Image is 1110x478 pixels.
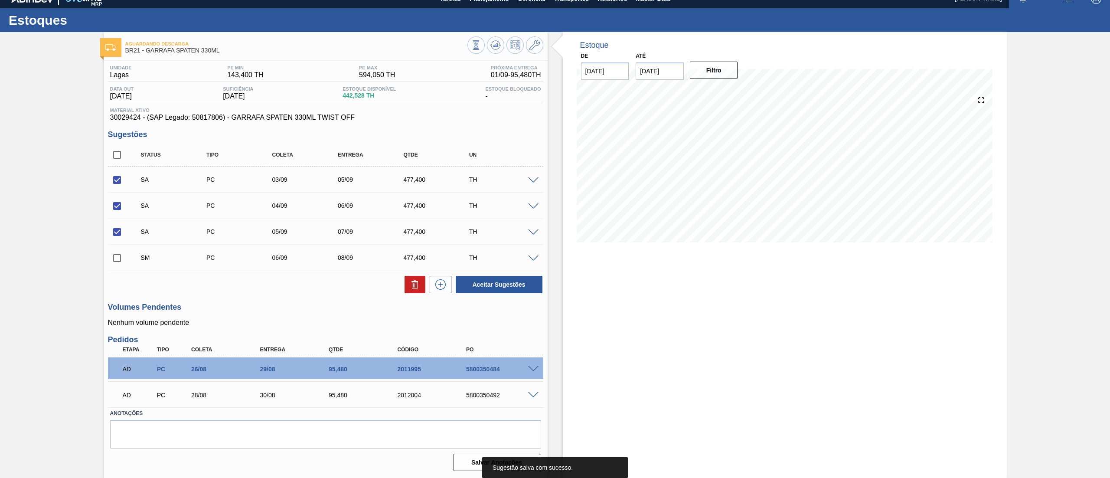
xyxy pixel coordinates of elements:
[326,366,405,373] div: 95,480
[467,176,542,183] div: TH
[204,228,279,235] div: Pedido de Compra
[326,392,405,399] div: 95,480
[581,62,629,80] input: dd/mm/yyyy
[110,108,541,113] span: Material ativo
[395,392,473,399] div: 2012004
[336,202,411,209] div: 06/09/2025
[108,335,543,344] h3: Pedidos
[451,275,543,294] div: Aceitar Sugestões
[155,392,192,399] div: Pedido de Compra
[110,92,134,100] span: [DATE]
[636,62,684,80] input: dd/mm/yyyy
[139,176,214,183] div: Sugestão Alterada
[258,347,336,353] div: Entrega
[359,71,395,79] span: 594,050 TH
[464,347,542,353] div: PO
[467,152,542,158] div: UN
[123,366,156,373] p: AD
[121,347,158,353] div: Etapa
[401,228,476,235] div: 477,400
[467,254,542,261] div: TH
[483,86,543,100] div: -
[105,44,116,51] img: Ícone
[395,366,473,373] div: 2011995
[467,228,542,235] div: TH
[400,276,425,293] div: Excluir Sugestões
[189,392,268,399] div: 28/08/2025
[204,254,279,261] div: Pedido de Compra
[258,366,336,373] div: 29/08/2025
[359,65,395,70] span: PE MAX
[401,176,476,183] div: 477,400
[270,228,345,235] div: 05/09/2025
[121,360,158,379] div: Aguardando Descarga
[343,86,396,92] span: Estoque Disponível
[580,41,609,50] div: Estoque
[485,86,541,92] span: Estoque Bloqueado
[506,36,524,54] button: Programar Estoque
[139,254,214,261] div: Sugestão Manual
[270,176,345,183] div: 03/09/2025
[223,92,253,100] span: [DATE]
[108,130,543,139] h3: Sugestões
[401,254,476,261] div: 477,400
[401,152,476,158] div: Qtde
[155,366,192,373] div: Pedido de Compra
[204,152,279,158] div: Tipo
[491,71,541,79] span: 01/09 - 95,480 TH
[110,407,541,420] label: Anotações
[336,176,411,183] div: 05/09/2025
[456,276,542,293] button: Aceitar Sugestões
[125,47,467,54] span: BR21 - GARRAFA SPATEN 330ML
[125,41,467,46] span: Aguardando Descarga
[227,71,263,79] span: 143,400 TH
[139,202,214,209] div: Sugestão Alterada
[464,366,542,373] div: 5800350484
[636,53,646,59] label: Até
[464,392,542,399] div: 5800350492
[493,464,573,471] span: Sugestão salva com sucesso.
[336,228,411,235] div: 07/09/2025
[336,152,411,158] div: Entrega
[270,202,345,209] div: 04/09/2025
[467,202,542,209] div: TH
[270,152,345,158] div: Coleta
[467,36,485,54] button: Visão Geral dos Estoques
[204,202,279,209] div: Pedido de Compra
[336,254,411,261] div: 08/09/2025
[270,254,345,261] div: 06/09/2025
[425,276,451,293] div: Nova sugestão
[139,228,214,235] div: Sugestão Alterada
[690,62,738,79] button: Filtro
[487,36,504,54] button: Atualizar Gráfico
[526,36,543,54] button: Ir ao Master Data / Geral
[108,303,543,312] h3: Volumes Pendentes
[223,86,253,92] span: Suficiência
[121,386,158,405] div: Aguardando Descarga
[155,347,192,353] div: Tipo
[343,92,396,99] span: 442,528 TH
[189,366,268,373] div: 26/08/2025
[581,53,588,59] label: De
[189,347,268,353] div: Coleta
[326,347,405,353] div: Qtde
[227,65,263,70] span: PE MIN
[454,454,540,471] button: Salvar Anotações
[9,15,163,25] h1: Estoques
[110,65,132,70] span: Unidade
[204,176,279,183] div: Pedido de Compra
[401,202,476,209] div: 477,400
[110,114,541,121] span: 30029424 - (SAP Legado: 50817806) - GARRAFA SPATEN 330ML TWIST OFF
[110,71,132,79] span: Lages
[395,347,473,353] div: Código
[123,392,156,399] p: AD
[258,392,336,399] div: 30/08/2025
[110,86,134,92] span: Data out
[139,152,214,158] div: Status
[108,319,543,327] p: Nenhum volume pendente
[491,65,541,70] span: Próxima Entrega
